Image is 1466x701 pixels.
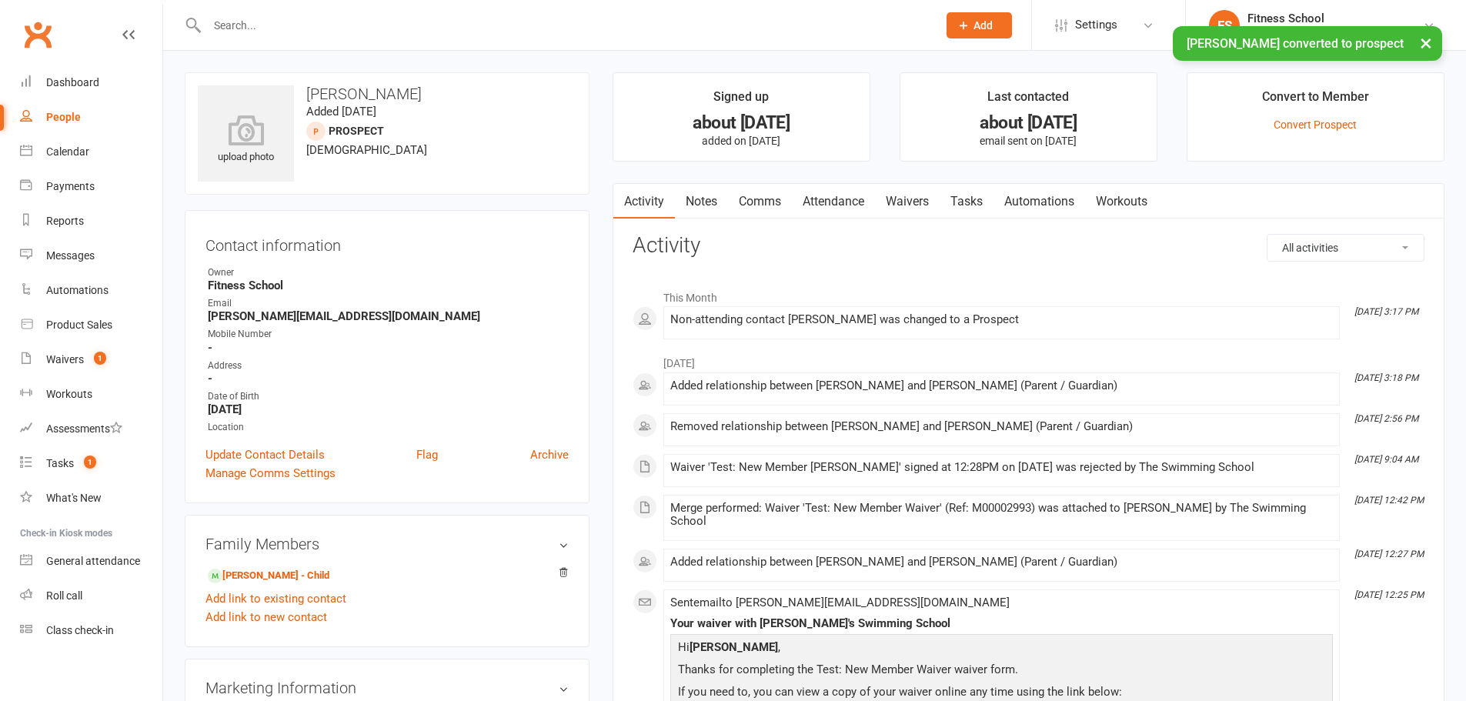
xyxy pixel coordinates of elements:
p: Thanks for completing the Test: New Member Waiver waiver form. [674,660,1329,683]
span: Settings [1075,8,1117,42]
div: Assessments [46,422,122,435]
span: Add [973,19,993,32]
a: Messages [20,239,162,273]
div: Convert to Member [1262,87,1369,115]
a: Convert Prospect [1274,119,1357,131]
a: Flag [416,446,438,464]
a: Comms [728,184,792,219]
a: Add link to existing contact [205,589,346,608]
div: Last contacted [987,87,1069,115]
h3: Marketing Information [205,679,569,696]
a: Add link to new contact [205,608,327,626]
a: Notes [675,184,728,219]
a: Assessments [20,412,162,446]
a: What's New [20,481,162,516]
span: [DEMOGRAPHIC_DATA] [306,143,427,157]
p: Hi , [674,638,1329,660]
li: This Month [633,282,1424,306]
a: Product Sales [20,308,162,342]
i: [DATE] 9:04 AM [1354,454,1418,465]
a: Calendar [20,135,162,169]
i: [DATE] 3:18 PM [1354,372,1418,383]
strong: [PERSON_NAME][EMAIL_ADDRESS][DOMAIN_NAME] [208,309,569,323]
div: Waiver 'Test: New Member [PERSON_NAME]' signed at 12:28PM on [DATE] was rejected by The Swimming ... [670,461,1333,474]
i: [DATE] 12:42 PM [1354,495,1424,506]
h3: [PERSON_NAME] [198,85,576,102]
div: Your waiver with [PERSON_NAME]'s Swimming School [670,617,1333,630]
a: Tasks [940,184,993,219]
input: Search... [202,15,927,36]
a: Workouts [1085,184,1158,219]
a: Payments [20,169,162,204]
div: Dashboard [46,76,99,88]
div: Automations [46,284,109,296]
div: about [DATE] [627,115,856,131]
div: Address [208,359,569,373]
a: Waivers [875,184,940,219]
a: Dashboard [20,65,162,100]
a: Update Contact Details [205,446,325,464]
i: [DATE] 12:27 PM [1354,549,1424,559]
div: FS [1209,10,1240,41]
div: Product Sales [46,319,112,331]
div: Messages [46,249,95,262]
div: Payments [46,180,95,192]
time: Added [DATE] [306,105,376,119]
a: People [20,100,162,135]
i: [DATE] 2:56 PM [1354,413,1418,424]
div: People [46,111,81,123]
div: Owner [208,265,569,280]
a: Automations [993,184,1085,219]
a: Reports [20,204,162,239]
a: Workouts [20,377,162,412]
div: Date of Birth [208,389,569,404]
button: × [1412,26,1440,59]
a: Tasks 1 [20,446,162,481]
div: Added relationship between [PERSON_NAME] and [PERSON_NAME] (Parent / Guardian) [670,556,1333,569]
strong: Fitness School [208,279,569,292]
a: Activity [613,184,675,219]
strong: [PERSON_NAME] [690,640,778,654]
div: Removed relationship between [PERSON_NAME] and [PERSON_NAME] (Parent / Guardian) [670,420,1333,433]
h3: Activity [633,234,1424,258]
a: Class kiosk mode [20,613,162,648]
div: [PERSON_NAME]'s Swimming School [1247,25,1423,39]
span: 1 [84,456,96,469]
div: Calendar [46,145,89,158]
div: Location [208,420,569,435]
span: Sent email to [PERSON_NAME][EMAIL_ADDRESS][DOMAIN_NAME] [670,596,1010,609]
div: Tasks [46,457,74,469]
button: Add [947,12,1012,38]
strong: [DATE] [208,402,569,416]
h3: Family Members [205,536,569,552]
strong: - [208,341,569,355]
i: [DATE] 12:25 PM [1354,589,1424,600]
snap: prospect [329,125,384,137]
div: Class check-in [46,624,114,636]
strong: - [208,372,569,386]
a: Automations [20,273,162,308]
div: Roll call [46,589,82,602]
div: Email [208,296,569,311]
a: Attendance [792,184,875,219]
a: Manage Comms Settings [205,464,336,482]
div: [PERSON_NAME] converted to prospect [1173,26,1442,61]
div: about [DATE] [914,115,1143,131]
div: Added relationship between [PERSON_NAME] and [PERSON_NAME] (Parent / Guardian) [670,379,1333,392]
a: Waivers 1 [20,342,162,377]
i: [DATE] 3:17 PM [1354,306,1418,317]
div: General attendance [46,555,140,567]
a: Clubworx [18,15,57,54]
a: Archive [530,446,569,464]
h3: Contact information [205,231,569,254]
p: added on [DATE] [627,135,856,147]
div: upload photo [198,115,294,165]
div: Non-attending contact [PERSON_NAME] was changed to a Prospect [670,313,1333,326]
a: [PERSON_NAME] - Child [208,568,329,584]
div: Signed up [713,87,769,115]
div: Waivers [46,353,84,366]
div: Reports [46,215,84,227]
a: Roll call [20,579,162,613]
div: Fitness School [1247,12,1423,25]
li: [DATE] [633,347,1424,372]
